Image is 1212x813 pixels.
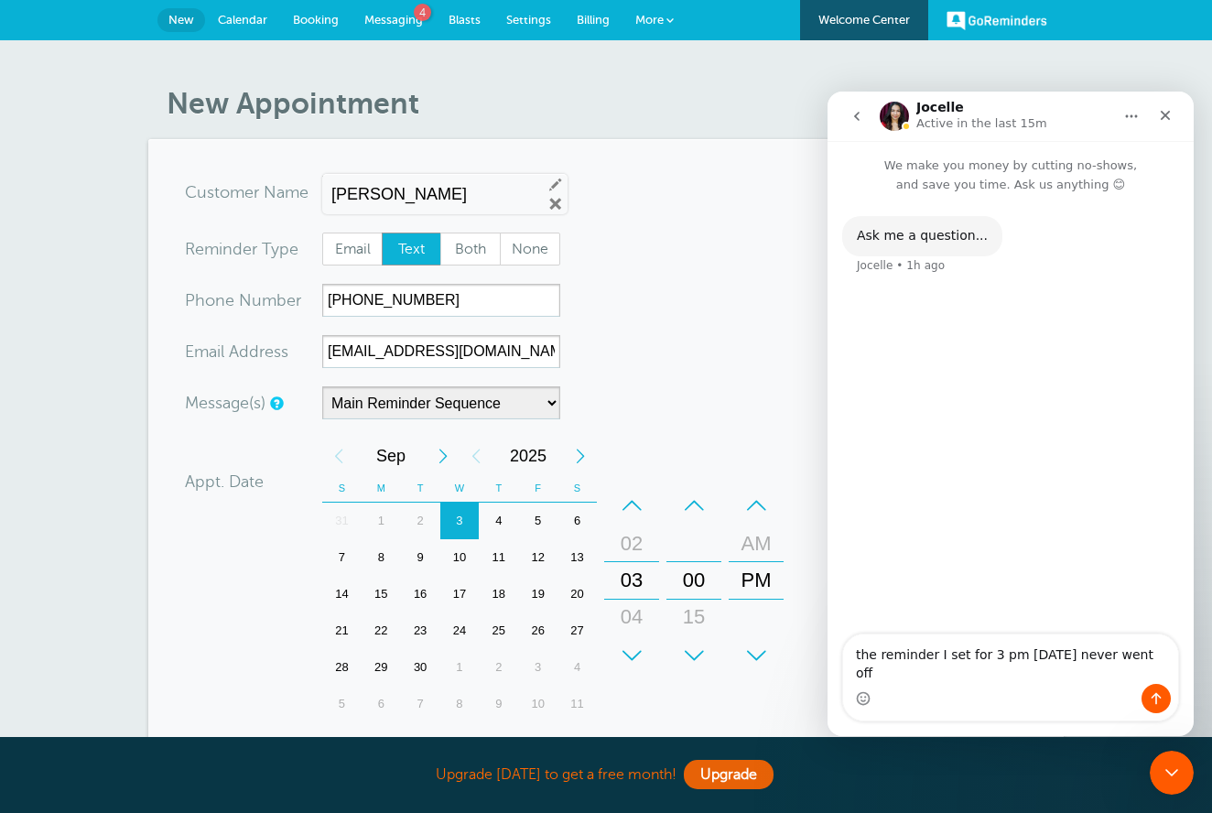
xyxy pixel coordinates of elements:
div: 5 [518,503,557,539]
div: 28 [322,649,362,686]
span: Cus [185,184,214,201]
div: Thursday, September 25 [479,612,518,649]
div: 15 [362,576,401,612]
th: T [479,474,518,503]
th: S [557,474,597,503]
div: Sunday, September 14 [322,576,362,612]
div: Monday, September 29 [362,649,401,686]
div: 13 [557,539,597,576]
h1: New Appointment [167,86,1064,121]
div: Friday, September 26 [518,612,557,649]
div: 4 [479,503,518,539]
div: 6 [362,686,401,722]
div: Thursday, September 4 [479,503,518,539]
div: 30 [401,649,440,686]
div: Tuesday, September 23 [401,612,440,649]
div: Thursday, October 2 [479,649,518,686]
span: Email [323,233,382,265]
div: 7 [322,539,362,576]
div: 25 [479,612,518,649]
span: Booking [293,13,339,27]
div: Today, Wednesday, September 3 [440,503,480,539]
th: M [362,474,401,503]
div: Upgrade [DATE] to get a free month! [148,755,1064,795]
span: Messaging [364,13,423,27]
div: Previous Year [460,438,492,474]
div: Wednesday, September 24 [440,612,480,649]
div: Friday, October 10 [518,686,557,722]
div: Saturday, October 4 [557,649,597,686]
span: September [355,438,427,474]
div: 2 [401,503,440,539]
div: 3 [518,649,557,686]
div: 20 [557,576,597,612]
div: 1 [362,503,401,539]
a: Simple templates and custom messages will use the reminder schedule set under Settings > Reminder... [270,397,281,409]
th: T [401,474,440,503]
span: Calendar [218,13,267,27]
div: Thursday, September 11 [479,539,518,576]
div: 21 [322,612,362,649]
div: Saturday, October 11 [557,686,597,722]
span: Both [441,233,500,265]
span: Billing [577,13,610,27]
div: 5 [322,686,362,722]
div: 05 [610,635,654,672]
label: Text [382,233,442,266]
div: 11 [557,686,597,722]
iframe: Intercom live chat [1150,751,1194,795]
div: 18 [479,576,518,612]
div: Previous Month [322,438,355,474]
span: ne Nu [215,292,262,309]
iframe: Intercom live chat [828,92,1194,736]
label: Both [440,233,501,266]
div: Friday, September 5 [518,503,557,539]
div: 03 [610,562,654,599]
div: Tuesday, September 2 [401,503,440,539]
div: 17 [440,576,480,612]
div: Thursday, September 18 [479,576,518,612]
div: 22 [362,612,401,649]
label: Appt. Date [185,473,264,490]
span: Blasts [449,13,481,27]
div: 8 [440,686,480,722]
div: 27 [557,612,597,649]
div: Monday, September 1 [362,503,401,539]
th: F [518,474,557,503]
input: Optional [322,335,560,368]
label: Email [322,233,383,266]
div: 7 [401,686,440,722]
div: 04 [610,599,654,635]
div: PM [734,562,778,599]
div: 1 [440,649,480,686]
div: 29 [362,649,401,686]
div: Tuesday, September 16 [401,576,440,612]
div: ress [185,335,322,368]
div: 9 [479,686,518,722]
span: Settings [506,13,551,27]
a: Edit [547,176,564,192]
span: 4 [414,4,431,21]
span: None [501,233,559,265]
div: 10 [440,539,480,576]
div: Sunday, September 21 [322,612,362,649]
div: 11 [479,539,518,576]
div: Next Year [564,438,597,474]
span: il Add [217,343,259,360]
div: 31 [322,503,362,539]
span: Text [383,233,441,265]
label: None [500,233,560,266]
div: Saturday, September 20 [557,576,597,612]
div: Sunday, October 5 [322,686,362,722]
div: 30 [672,635,716,672]
th: W [440,474,480,503]
div: ame [185,176,322,209]
div: 8 [362,539,401,576]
